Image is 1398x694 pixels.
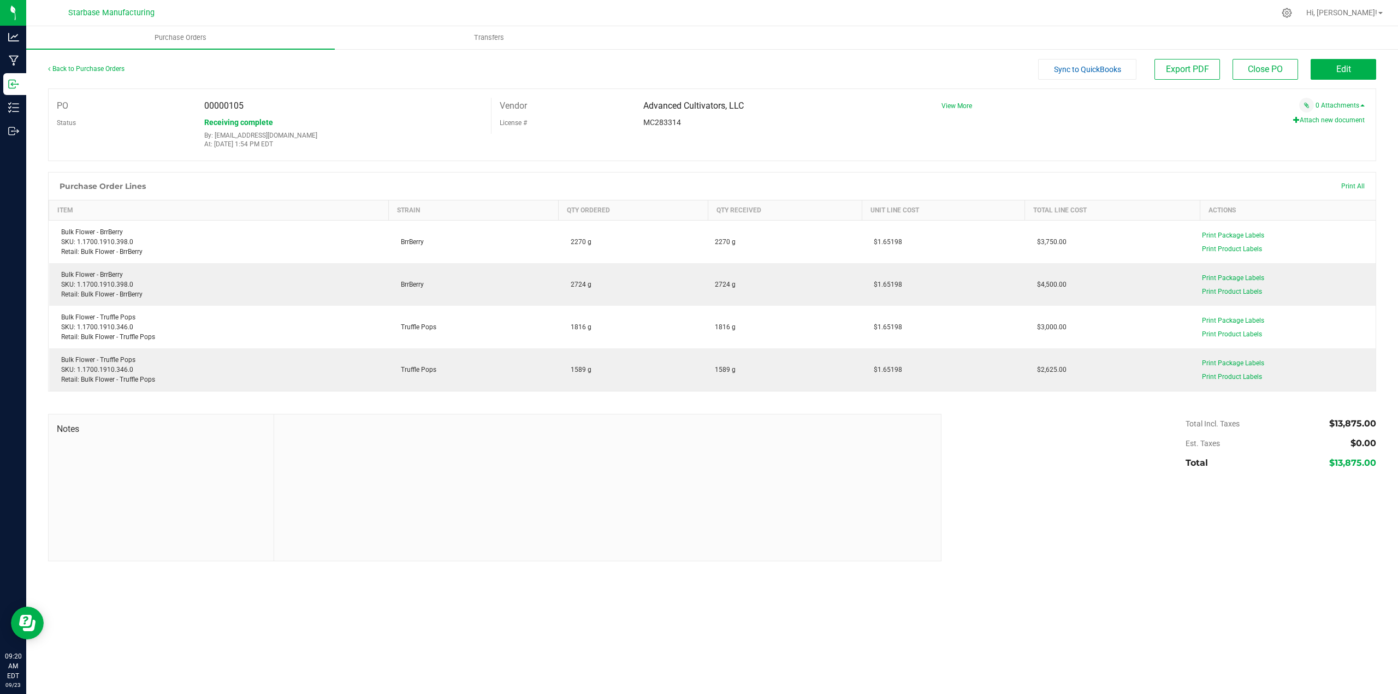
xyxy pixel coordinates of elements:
[1202,317,1264,324] span: Print Package Labels
[1032,281,1067,288] span: $4,500.00
[565,366,591,373] span: 1589 g
[8,126,19,137] inline-svg: Outbound
[395,366,436,373] span: Truffle Pops
[56,355,382,384] div: Bulk Flower - Truffle Pops SKU: 1.1700.1910.346.0 Retail: Bulk Flower - Truffle Pops
[56,312,382,342] div: Bulk Flower - Truffle Pops SKU: 1.1700.1910.346.0 Retail: Bulk Flower - Truffle Pops
[395,323,436,331] span: Truffle Pops
[1202,288,1262,295] span: Print Product Labels
[1186,439,1220,448] span: Est. Taxes
[60,182,146,191] h1: Purchase Order Lines
[868,323,902,331] span: $1.65198
[49,200,389,221] th: Item
[868,281,902,288] span: $1.65198
[204,132,483,139] p: By: [EMAIL_ADDRESS][DOMAIN_NAME]
[1350,438,1376,448] span: $0.00
[1202,245,1262,253] span: Print Product Labels
[204,118,273,127] span: Receiving complete
[459,33,519,43] span: Transfers
[204,140,483,148] p: At: [DATE] 1:54 PM EDT
[8,79,19,90] inline-svg: Inbound
[1341,182,1365,190] span: Print All
[1299,98,1314,112] span: Attach a document
[1186,458,1208,468] span: Total
[8,32,19,43] inline-svg: Analytics
[715,365,736,375] span: 1589 g
[5,681,21,689] p: 09/23
[715,237,736,247] span: 2270 g
[1202,274,1264,282] span: Print Package Labels
[565,323,591,331] span: 1816 g
[48,65,125,73] a: Back to Purchase Orders
[11,607,44,639] iframe: Resource center
[1032,366,1067,373] span: $2,625.00
[500,115,527,131] label: License #
[643,118,681,127] span: MC283314
[1316,102,1365,109] a: 0 Attachments
[1154,59,1220,80] button: Export PDF
[56,227,382,257] div: Bulk Flower - BrrBerry SKU: 1.1700.1910.398.0 Retail: Bulk Flower - BrrBerry
[1248,64,1283,74] span: Close PO
[862,200,1025,221] th: Unit Line Cost
[395,281,424,288] span: BrrBerry
[395,238,424,246] span: BrrBerry
[559,200,708,221] th: Qty Ordered
[1280,8,1294,18] div: Manage settings
[26,26,335,49] a: Purchase Orders
[565,238,591,246] span: 2270 g
[57,115,76,131] label: Status
[565,281,591,288] span: 2724 g
[941,102,972,110] a: View More
[1032,238,1067,246] span: $3,750.00
[1202,232,1264,239] span: Print Package Labels
[1200,200,1376,221] th: Actions
[868,366,902,373] span: $1.65198
[1329,418,1376,429] span: $13,875.00
[1054,65,1121,74] span: Sync to QuickBooks
[1306,8,1377,17] span: Hi, [PERSON_NAME]!
[5,651,21,681] p: 09:20 AM EDT
[1186,419,1240,428] span: Total Incl. Taxes
[1329,458,1376,468] span: $13,875.00
[1336,64,1351,74] span: Edit
[204,100,244,111] span: 00000105
[868,238,902,246] span: $1.65198
[1202,373,1262,381] span: Print Product Labels
[140,33,221,43] span: Purchase Orders
[389,200,559,221] th: Strain
[1202,359,1264,367] span: Print Package Labels
[56,270,382,299] div: Bulk Flower - BrrBerry SKU: 1.1700.1910.398.0 Retail: Bulk Flower - BrrBerry
[1038,59,1136,80] button: Sync to QuickBooks
[68,8,155,17] span: Starbase Manufacturing
[1166,64,1209,74] span: Export PDF
[1032,323,1067,331] span: $3,000.00
[500,98,527,114] label: Vendor
[8,102,19,113] inline-svg: Inventory
[1311,59,1376,80] button: Edit
[715,322,736,332] span: 1816 g
[57,98,68,114] label: PO
[1202,330,1262,338] span: Print Product Labels
[1025,200,1200,221] th: Total Line Cost
[643,100,744,111] span: Advanced Cultivators, LLC
[335,26,643,49] a: Transfers
[708,200,862,221] th: Qty Received
[1233,59,1298,80] button: Close PO
[57,423,265,436] span: Notes
[8,55,19,66] inline-svg: Manufacturing
[715,280,736,289] span: 2724 g
[1293,115,1365,125] button: Attach new document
